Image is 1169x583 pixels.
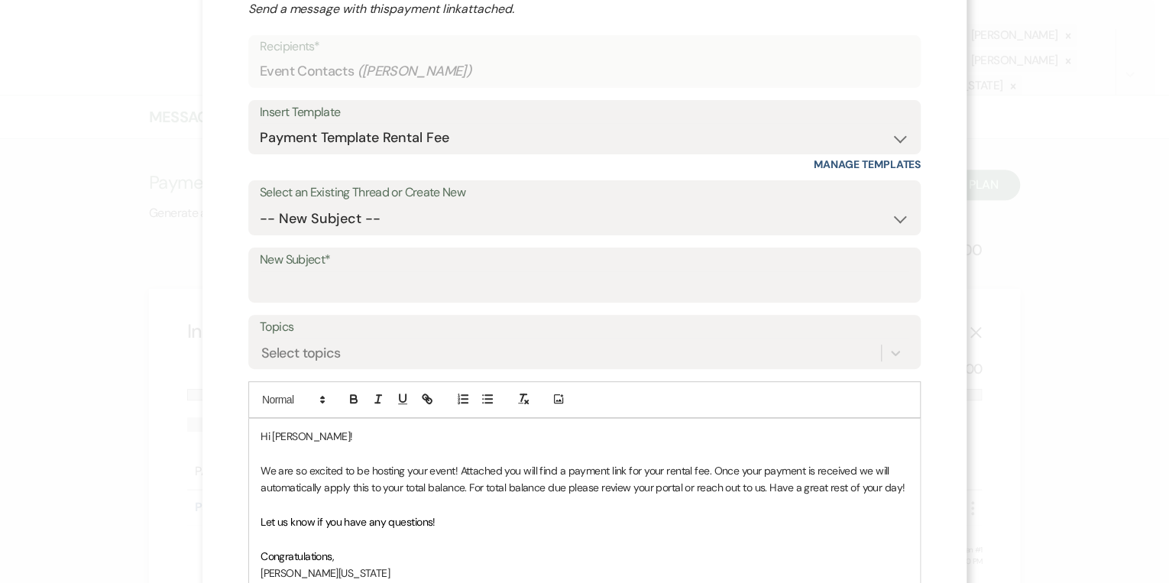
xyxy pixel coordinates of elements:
[260,102,909,124] div: Insert Template
[261,515,436,529] span: Let us know if you have any questions!
[261,342,341,363] div: Select topics
[261,549,334,563] span: Congratulations,
[261,565,908,581] p: [PERSON_NAME][US_STATE]
[261,464,905,494] span: We are so excited to be hosting your event! Attached you will find a payment link for your rental...
[261,428,908,445] p: Hi [PERSON_NAME]!
[357,61,471,82] span: ( [PERSON_NAME] )
[260,316,909,338] label: Topics
[260,249,909,271] label: New Subject*
[260,57,909,86] div: Event Contacts
[260,182,909,204] label: Select an Existing Thread or Create New
[260,37,909,57] p: Recipients*
[814,157,921,171] a: Manage Templates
